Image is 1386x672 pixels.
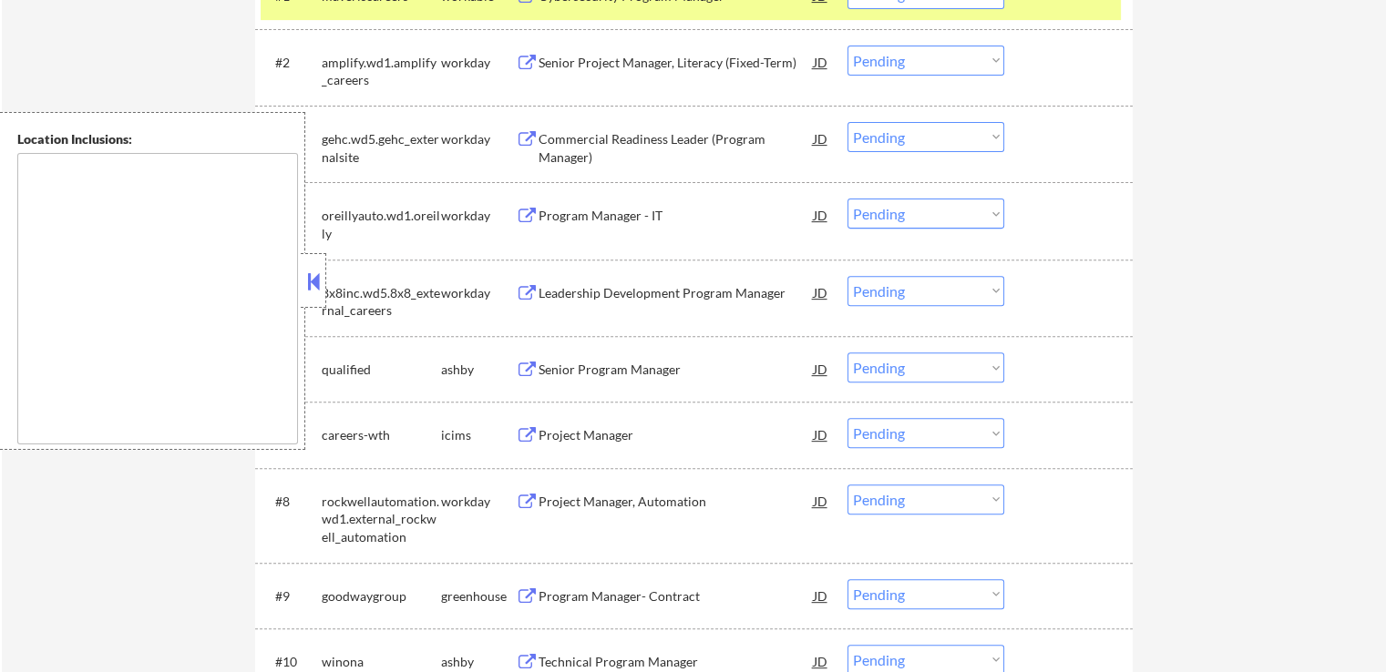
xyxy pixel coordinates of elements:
[539,426,814,444] div: Project Manager
[812,199,830,231] div: JD
[812,352,830,385] div: JD
[275,54,307,72] div: #2
[539,54,814,72] div: Senior Project Manager, Literacy (Fixed-Term)
[812,46,830,78] div: JD
[322,284,441,320] div: 8x8inc.wd5.8x8_external_careers
[441,54,516,72] div: workday
[275,493,307,511] div: #8
[539,361,814,379] div: Senior Program Manager
[275,653,307,671] div: #10
[812,122,830,155] div: JD
[539,587,814,606] div: Program Manager- Contract
[812,484,830,517] div: JD
[812,579,830,612] div: JD
[322,587,441,606] div: goodwaygroup
[539,284,814,302] div: Leadership Development Program Manager
[322,426,441,444] div: careers-wth
[812,418,830,451] div: JD
[539,493,814,511] div: Project Manager, Automation
[441,653,516,671] div: ashby
[441,284,516,302] div: workday
[441,426,516,444] div: icims
[441,587,516,606] div: greenhouse
[441,361,516,379] div: ashby
[441,130,516,148] div: workday
[275,587,307,606] div: #9
[17,130,298,148] div: Location Inclusions:
[322,130,441,166] div: gehc.wd5.gehc_externalsite
[322,54,441,89] div: amplify.wd1.amplify_careers
[539,130,814,166] div: Commercial Readiness Leader (Program Manager)
[441,493,516,511] div: workday
[539,653,814,671] div: Technical Program Manager
[322,493,441,546] div: rockwellautomation.wd1.external_rockwell_automation
[812,276,830,309] div: JD
[441,207,516,225] div: workday
[322,653,441,671] div: winona
[322,207,441,242] div: oreillyauto.wd1.oreilly
[539,207,814,225] div: Program Manager - IT
[322,361,441,379] div: qualified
